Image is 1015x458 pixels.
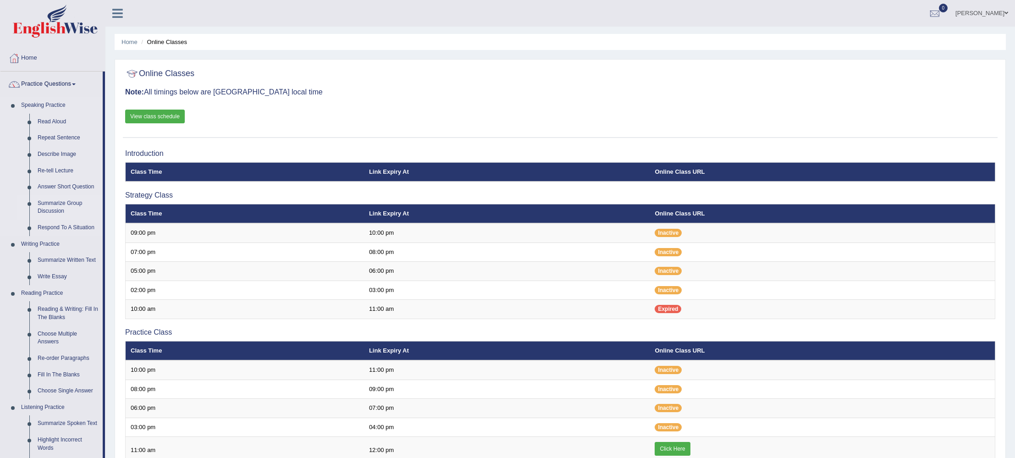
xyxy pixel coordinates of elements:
a: Write Essay [33,269,103,285]
span: Inactive [655,385,682,393]
h3: Introduction [125,149,995,158]
a: Describe Image [33,146,103,163]
span: Inactive [655,267,682,275]
td: 06:00 pm [364,262,650,281]
td: 08:00 pm [126,380,364,399]
a: Reading Practice [17,285,103,302]
a: Speaking Practice [17,97,103,114]
th: Online Class URL [650,341,995,360]
b: Note: [125,88,144,96]
a: Click Here [655,442,690,456]
a: Choose Multiple Answers [33,326,103,350]
td: 11:00 pm [364,360,650,380]
a: Summarize Group Discussion [33,195,103,220]
td: 07:00 pm [126,243,364,262]
a: Summarize Spoken Text [33,415,103,432]
a: Home [121,39,138,45]
td: 03:00 pm [126,418,364,437]
span: Inactive [655,366,682,374]
a: Reading & Writing: Fill In The Blanks [33,301,103,326]
a: Respond To A Situation [33,220,103,236]
td: 07:00 pm [364,399,650,418]
h2: Online Classes [125,67,194,81]
a: Re-order Paragraphs [33,350,103,367]
a: Answer Short Question [33,179,103,195]
td: 06:00 pm [126,399,364,418]
td: 03:00 pm [364,281,650,300]
td: 09:00 pm [364,380,650,399]
td: 05:00 pm [126,262,364,281]
td: 08:00 pm [364,243,650,262]
h3: Strategy Class [125,191,995,199]
h3: Practice Class [125,328,995,337]
span: 0 [939,4,948,12]
span: Inactive [655,423,682,431]
a: Listening Practice [17,399,103,416]
th: Class Time [126,204,364,223]
li: Online Classes [139,38,187,46]
td: 10:00 pm [364,223,650,243]
a: View class schedule [125,110,185,123]
span: Inactive [655,404,682,412]
td: 10:00 pm [126,360,364,380]
th: Link Expiry At [364,341,650,360]
a: Home [0,45,105,68]
a: Choose Single Answer [33,383,103,399]
td: 10:00 am [126,300,364,319]
th: Link Expiry At [364,204,650,223]
span: Expired [655,305,681,313]
a: Read Aloud [33,114,103,130]
th: Link Expiry At [364,162,650,182]
h3: All timings below are [GEOGRAPHIC_DATA] local time [125,88,995,96]
td: 09:00 pm [126,223,364,243]
th: Online Class URL [650,204,995,223]
span: Inactive [655,248,682,256]
span: Inactive [655,229,682,237]
th: Class Time [126,341,364,360]
td: 02:00 pm [126,281,364,300]
a: Practice Questions [0,72,103,94]
td: 04:00 pm [364,418,650,437]
td: 11:00 am [364,300,650,319]
a: Repeat Sentence [33,130,103,146]
a: Re-tell Lecture [33,163,103,179]
a: Summarize Written Text [33,252,103,269]
span: Inactive [655,286,682,294]
a: Fill In The Blanks [33,367,103,383]
th: Online Class URL [650,162,995,182]
th: Class Time [126,162,364,182]
a: Writing Practice [17,236,103,253]
a: Highlight Incorrect Words [33,432,103,456]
